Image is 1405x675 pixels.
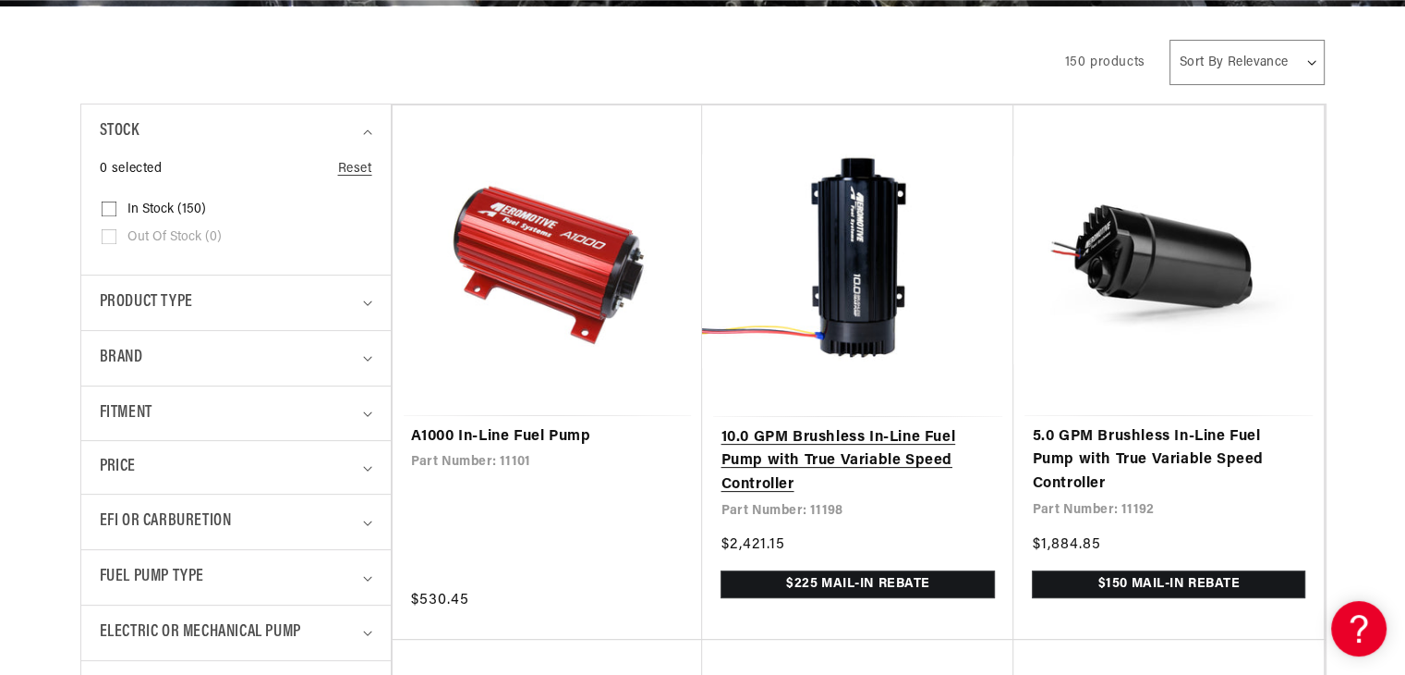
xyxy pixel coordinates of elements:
span: EFI or Carburetion [100,509,232,535]
summary: Stock (0 selected) [100,104,372,159]
span: Out of stock (0) [127,229,222,246]
span: Stock [100,118,139,145]
a: 10.0 GPM Brushless In-Line Fuel Pump with True Variable Speed Controller [721,426,995,497]
summary: Price [100,441,372,494]
summary: Electric or Mechanical Pump (0 selected) [100,606,372,660]
span: Product type [100,289,193,316]
span: In stock (150) [127,202,206,218]
summary: Fitment (0 selected) [100,387,372,441]
a: Reset [338,159,372,179]
summary: EFI or Carburetion (0 selected) [100,495,372,549]
summary: Brand (0 selected) [100,331,372,386]
a: 5.0 GPM Brushless In-Line Fuel Pump with True Variable Speed Controller [1032,425,1305,497]
span: Brand [100,345,143,372]
span: Fitment [100,400,152,427]
span: 150 products [1065,55,1145,69]
span: 0 selected [100,159,163,179]
span: Fuel Pump Type [100,564,204,591]
span: Electric or Mechanical Pump [100,620,301,646]
span: Price [100,455,136,480]
summary: Fuel Pump Type (0 selected) [100,550,372,605]
a: A1000 In-Line Fuel Pump [411,425,684,449]
summary: Product type (0 selected) [100,276,372,330]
